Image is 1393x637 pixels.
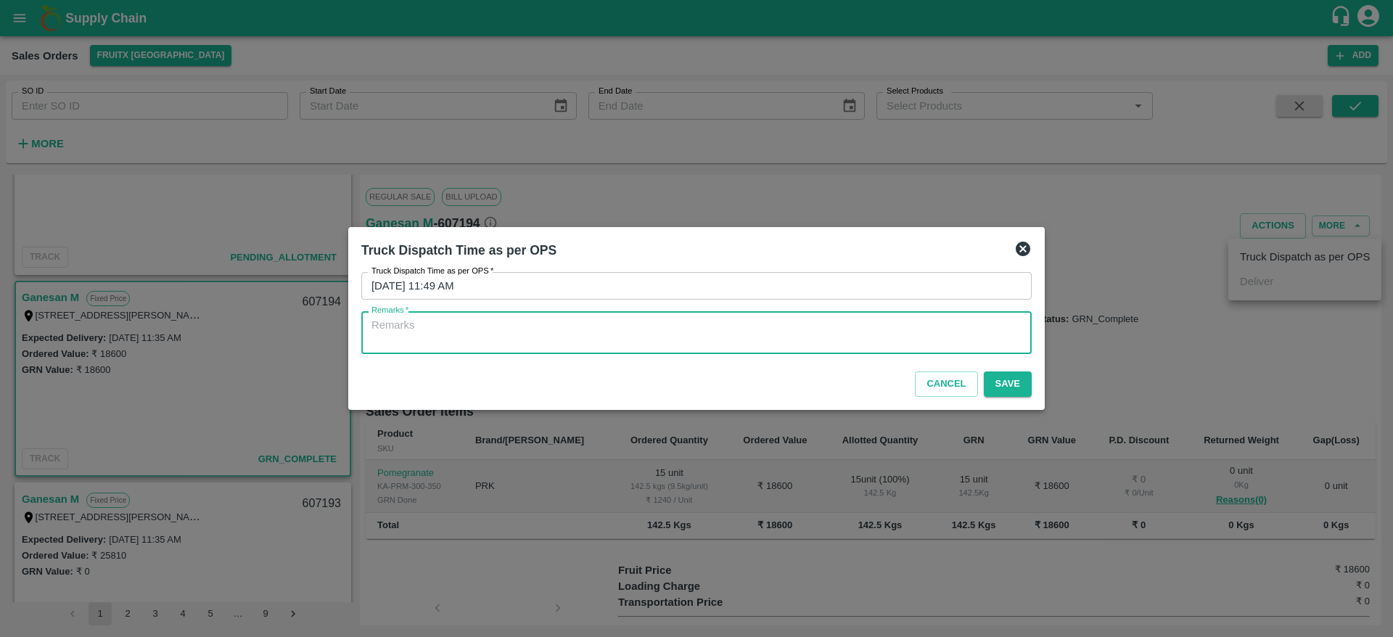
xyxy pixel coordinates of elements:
button: Cancel [915,371,977,397]
label: Truck Dispatch Time as per OPS [371,266,493,277]
input: Choose date, selected date is Oct 14, 2025 [361,272,1022,300]
b: Truck Dispatch Time as per OPS [361,243,556,258]
button: Save [984,371,1032,397]
label: Remarks [371,305,408,316]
